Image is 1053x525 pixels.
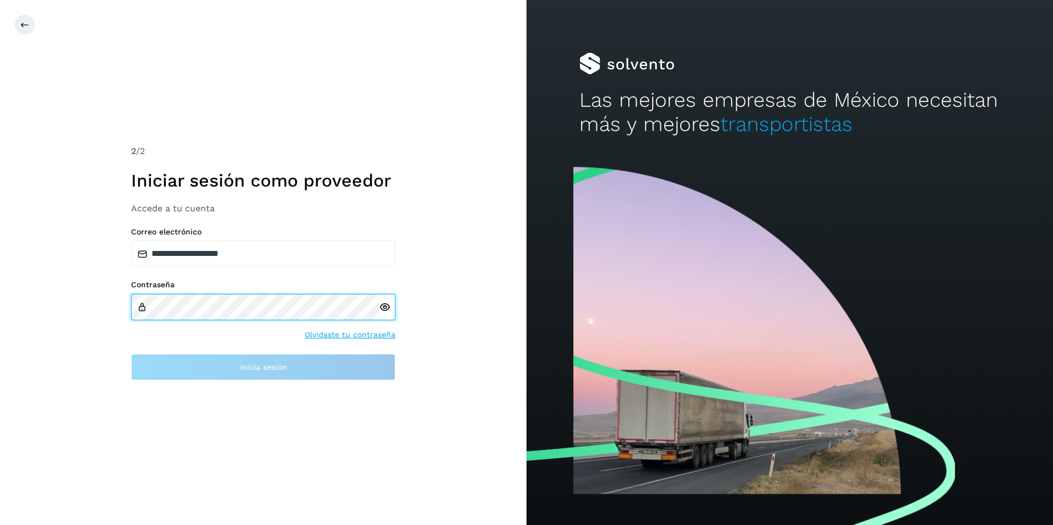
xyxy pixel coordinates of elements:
[720,112,853,136] span: transportistas
[305,329,395,341] a: Olvidaste tu contraseña
[131,354,395,380] button: Inicia sesión
[240,363,287,371] span: Inicia sesión
[131,146,136,156] span: 2
[131,280,395,289] label: Contraseña
[131,145,395,158] div: /2
[131,203,395,214] h3: Accede a tu cuenta
[131,227,395,237] label: Correo electrónico
[131,170,395,191] h1: Iniciar sesión como proveedor
[579,88,1001,137] h2: Las mejores empresas de México necesitan más y mejores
